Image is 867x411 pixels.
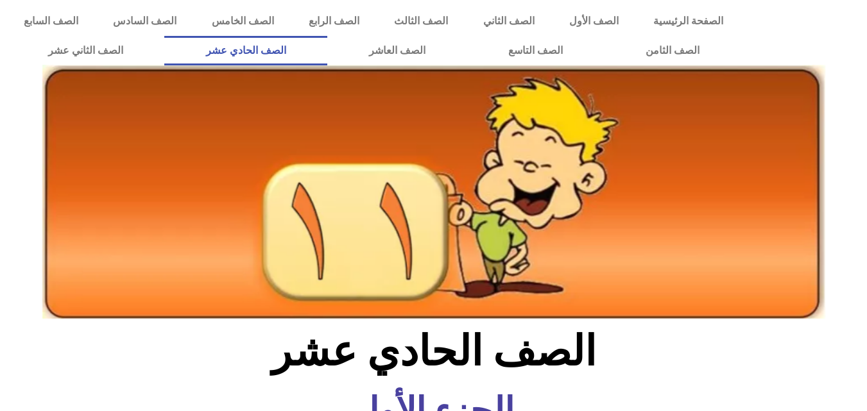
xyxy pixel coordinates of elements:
a: الصف التاسع [467,36,604,65]
a: الصف الحادي عشر [164,36,327,65]
a: الصف الثالث [377,6,465,36]
a: الصف السادس [96,6,194,36]
a: الصف الرابع [291,6,377,36]
a: الصف الثامن [604,36,741,65]
a: الصف الثاني عشر [6,36,164,65]
a: الصف الخامس [194,6,291,36]
a: الصف الأول [552,6,636,36]
h2: الصف الحادي عشر [221,326,646,376]
a: الصفحة الرئيسية [636,6,741,36]
a: الصف العاشر [327,36,467,65]
a: الصف الثاني [466,6,552,36]
a: الصف السابع [6,6,96,36]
